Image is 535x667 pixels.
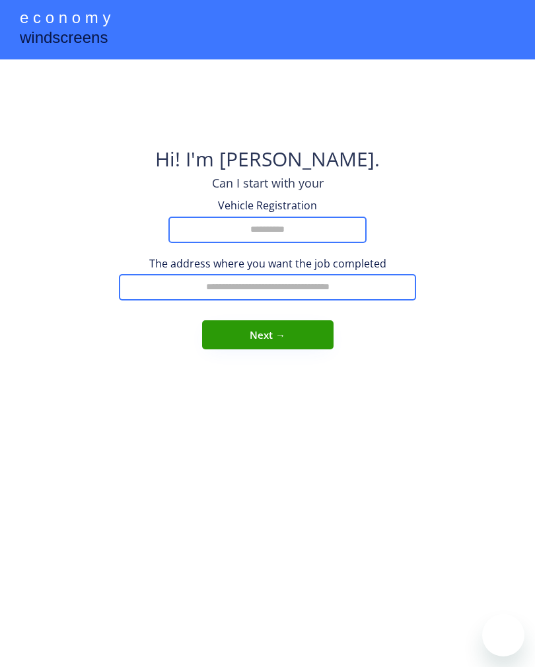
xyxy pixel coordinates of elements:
iframe: Button to launch messaging window [482,614,524,656]
button: Next → [202,320,334,349]
img: yH5BAEAAAAALAAAAAABAAEAAAIBRAA7 [234,73,301,139]
div: Can I start with your [212,175,324,192]
div: Vehicle Registration [201,198,334,213]
div: e c o n o m y [20,7,110,32]
div: Hi! I'm [PERSON_NAME]. [155,145,380,175]
div: The address where you want the job completed [119,256,416,271]
div: windscreens [20,26,108,52]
